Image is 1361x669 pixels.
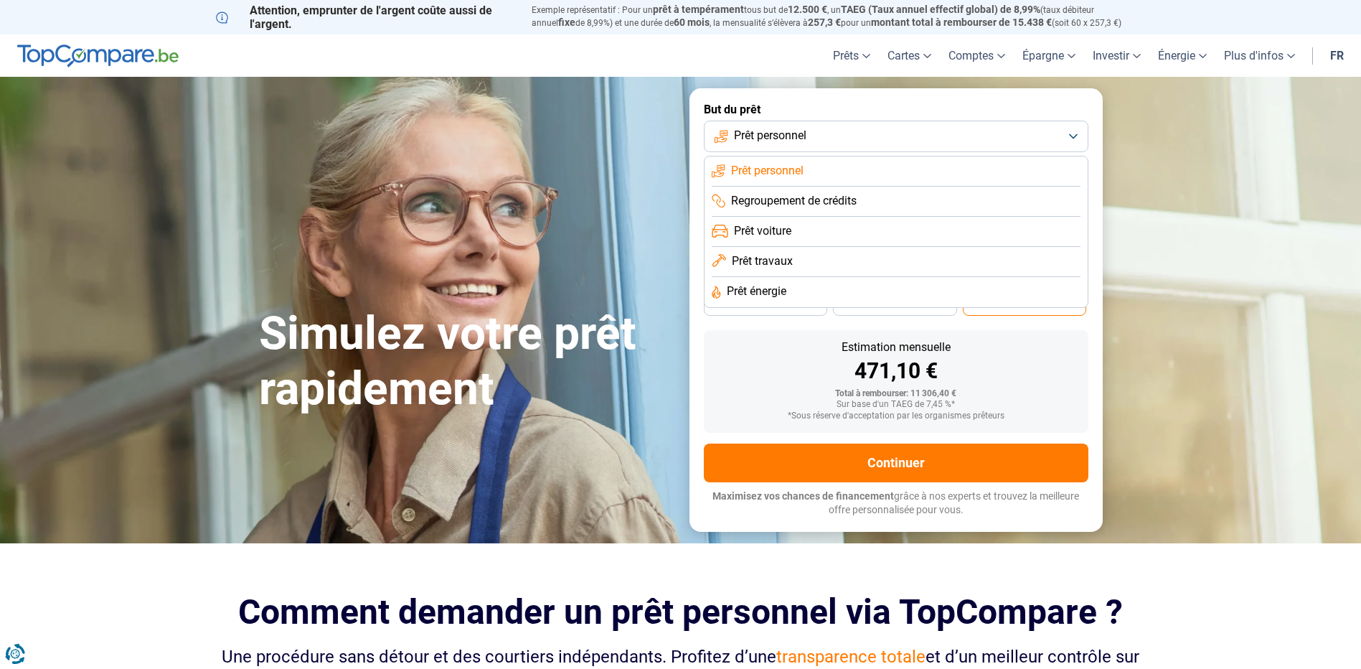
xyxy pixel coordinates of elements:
span: Maximisez vos chances de financement [712,490,894,502]
span: Prêt énergie [727,284,786,299]
a: Investir [1084,34,1149,77]
a: fr [1322,34,1352,77]
span: 12.500 € [788,4,827,15]
span: fixe [558,17,575,28]
span: 36 mois [750,301,781,309]
a: Cartes [879,34,940,77]
span: Prêt voiture [734,223,791,239]
a: Prêts [824,34,879,77]
span: montant total à rembourser de 15.438 € [871,17,1052,28]
div: 471,10 € [715,360,1077,382]
span: TAEG (Taux annuel effectif global) de 8,99% [841,4,1040,15]
span: Prêt travaux [732,253,793,269]
span: Prêt personnel [731,163,804,179]
span: 24 mois [1009,301,1040,309]
a: Épargne [1014,34,1084,77]
p: Exemple représentatif : Pour un tous but de , un (taux débiteur annuel de 8,99%) et une durée de ... [532,4,1146,29]
a: Énergie [1149,34,1215,77]
span: transparence totale [776,647,926,667]
span: 30 mois [879,301,910,309]
div: *Sous réserve d'acceptation par les organismes prêteurs [715,411,1077,421]
span: 257,3 € [808,17,841,28]
span: Regroupement de crédits [731,193,857,209]
p: grâce à nos experts et trouvez la meilleure offre personnalisée pour vous. [704,490,1088,518]
div: Total à rembourser: 11 306,40 € [715,389,1077,399]
h2: Comment demander un prêt personnel via TopCompare ? [216,592,1146,632]
button: Continuer [704,444,1088,482]
img: TopCompare [17,45,179,67]
a: Comptes [940,34,1014,77]
span: prêt à tempérament [653,4,744,15]
div: Sur base d'un TAEG de 7,45 %* [715,400,1077,410]
p: Attention, emprunter de l'argent coûte aussi de l'argent. [216,4,514,31]
button: Prêt personnel [704,121,1088,152]
label: But du prêt [704,103,1088,116]
span: Prêt personnel [734,128,806,144]
span: 60 mois [674,17,710,28]
h1: Simulez votre prêt rapidement [259,307,672,417]
div: Estimation mensuelle [715,342,1077,353]
a: Plus d'infos [1215,34,1304,77]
